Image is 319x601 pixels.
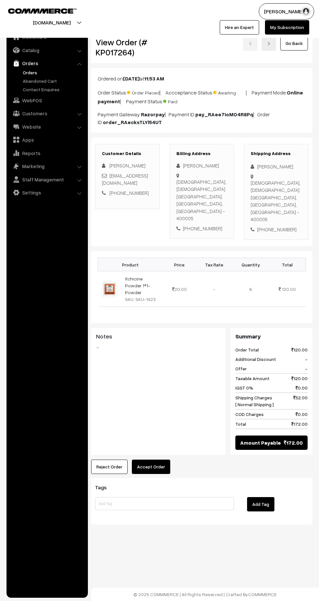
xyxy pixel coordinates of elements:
[96,333,221,340] h3: Notes
[232,258,269,271] th: Quantity
[98,258,163,271] th: Product
[196,258,232,271] th: Tax Rate
[282,286,296,292] span: 120.00
[265,20,309,35] a: My Subscription
[296,384,308,391] span: 0.00
[235,356,276,363] span: Additional Discount
[95,484,115,491] span: Tags
[98,88,306,105] p: Order Status: | Accceptance Status: | Payment Mode: | Payment Status:
[291,421,308,427] span: 172.00
[235,333,308,340] h3: Summary
[240,439,281,447] span: Amount Payable
[8,121,86,133] a: Website
[172,286,187,292] span: 20.00
[235,365,247,372] span: Offer
[132,460,170,474] button: Accept Order
[249,286,252,292] span: 6
[144,75,164,82] b: 11:53 AM
[102,281,117,297] img: 1000115354.jpg
[8,44,86,56] a: Catalog
[235,411,264,418] span: COD Charges
[176,178,228,222] div: [DEMOGRAPHIC_DATA], [DEMOGRAPHIC_DATA] [GEOGRAPHIC_DATA], [GEOGRAPHIC_DATA], [GEOGRAPHIC_DATA] - ...
[125,296,159,303] div: SKU: SKU-1423
[102,173,148,186] a: [EMAIL_ADDRESS][DOMAIN_NAME]
[125,276,150,295] a: Itchicine Powder 1*1-Powder
[293,394,308,408] span: 52.00
[163,96,196,105] span: Paid
[95,497,234,510] input: Add Tag
[267,42,271,46] img: right-arrow.png
[280,36,308,50] a: Go Back
[8,174,86,185] a: Staff Management
[21,78,86,84] a: Abandoned Cart
[176,151,228,156] h3: Billing Address
[91,460,128,474] button: Reject Order
[103,119,162,125] b: order_RAecksTLYl54UT
[195,111,253,118] b: pay_RAee7IoMO4R8Pq
[291,375,308,382] span: 120.00
[296,411,308,418] span: 0.00
[96,37,160,57] h2: View Order (# KP017264)
[102,151,153,156] h3: Customer Details
[291,346,308,353] span: 120.00
[8,160,86,172] a: Marketing
[235,384,253,391] span: IGST 0%
[127,88,159,96] span: Order Placed
[301,7,311,16] img: user
[305,365,308,372] span: -
[96,343,221,351] blockquote: -
[235,346,259,353] span: Order Total
[251,163,302,170] div: [PERSON_NAME]
[21,69,86,76] a: Orders
[98,75,306,82] p: Ordered on at
[8,134,86,146] a: Apps
[251,151,302,156] h3: Shipping Address
[259,3,314,20] button: [PERSON_NAME]
[123,75,140,82] b: [DATE]
[247,497,274,511] button: Add Tag
[98,110,306,126] p: Payment Gateway: | Payment ID: | Order ID:
[8,147,86,159] a: Reports
[91,588,319,601] footer: © 2025 COMMMERCE | All Rights Reserved | Crafted By
[269,258,306,271] th: Total
[284,439,303,447] span: 172.00
[235,421,246,427] span: Total
[235,394,274,408] span: Shipping Charges [ Normal Shipping ]
[176,162,228,169] div: [PERSON_NAME]
[141,111,165,118] b: Razorpay
[8,8,76,13] img: COMMMERCE
[8,94,86,106] a: WebPOS
[163,258,196,271] th: Price
[305,356,308,363] span: -
[213,88,246,96] span: Awaiting
[109,190,149,196] a: [PHONE_NUMBER]
[176,225,228,232] div: [PHONE_NUMBER]
[10,14,93,31] button: [DOMAIN_NAME]
[235,375,270,382] span: Taxable Amount
[220,20,259,35] a: Hire an Expert
[8,7,65,14] a: COMMMERCE
[251,226,302,233] div: [PHONE_NUMBER]
[8,57,86,69] a: Orders
[196,271,232,307] td: -
[21,86,86,93] a: Contact Enquires
[248,592,277,597] a: COMMMERCE
[251,179,302,223] div: [DEMOGRAPHIC_DATA], [DEMOGRAPHIC_DATA] [GEOGRAPHIC_DATA], [GEOGRAPHIC_DATA], [GEOGRAPHIC_DATA] - ...
[8,107,86,119] a: Customers
[8,187,86,198] a: Settings
[109,163,146,168] span: [PERSON_NAME]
